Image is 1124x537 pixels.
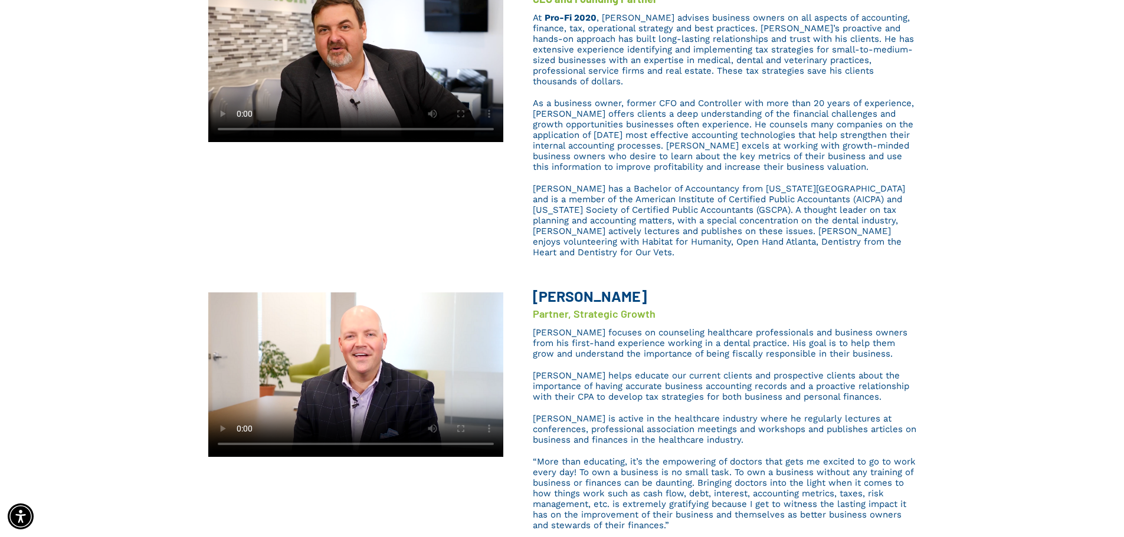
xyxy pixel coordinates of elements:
[533,327,907,359] span: [PERSON_NAME] focuses on counseling healthcare professionals and business owners from his first-h...
[533,370,909,402] span: [PERSON_NAME] helps educate our current clients and prospective clients about the importance of h...
[533,413,916,445] span: [PERSON_NAME] is active in the healthcare industry where he regularly lectures at conferences, pr...
[8,503,34,529] div: Accessibility Menu
[533,287,647,305] b: [PERSON_NAME]
[533,307,656,320] span: Partner, Strategic Growth
[533,98,914,172] span: As a business owner, former CFO and Controller with more than 20 years of experience, [PERSON_NAM...
[533,12,914,87] span: , [PERSON_NAME] advises business owners on all aspects of accounting, finance, tax, operational s...
[545,12,597,23] a: Pro-Fi 2020
[533,12,542,23] span: At
[533,183,905,258] span: [PERSON_NAME] has a Bachelor of Accountancy from [US_STATE][GEOGRAPHIC_DATA] and is a member of t...
[533,456,916,531] span: “More than educating, it’s the empowering of doctors that gets me excited to go to work every day...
